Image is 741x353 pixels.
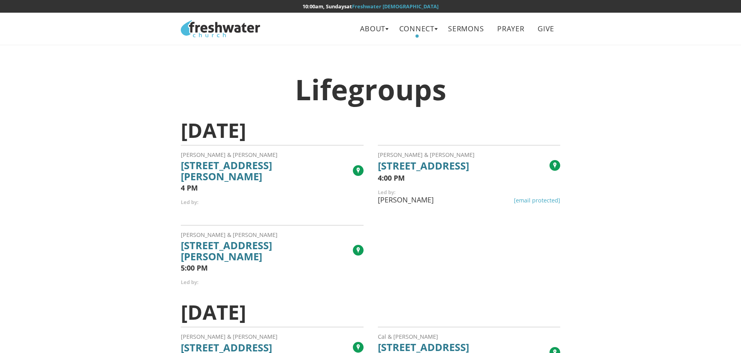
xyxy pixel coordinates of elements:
[378,189,560,195] h6: Led by:
[514,197,560,204] a: [email protected]
[393,20,440,38] a: Connect
[378,333,438,340] small: Cal & [PERSON_NAME]
[181,4,560,9] h6: at
[181,279,363,285] h6: Led by:
[181,119,560,141] h2: [DATE]
[181,342,352,353] span: [STREET_ADDRESS]
[377,195,435,204] span: [PERSON_NAME]
[378,151,475,158] small: [PERSON_NAME] & [PERSON_NAME]
[303,3,347,10] time: 10:00am, Sundays
[378,160,550,171] span: [STREET_ADDRESS]
[181,264,208,272] span: 5:00 PM
[442,20,490,38] a: Sermons
[181,231,278,239] small: [PERSON_NAME] & [PERSON_NAME]
[352,3,438,10] a: Freshwater [DEMOGRAPHIC_DATA]
[354,20,391,38] a: About
[181,160,352,182] span: [STREET_ADDRESS][PERSON_NAME]
[181,333,278,340] small: [PERSON_NAME] & [PERSON_NAME]
[378,174,405,182] span: 4:00 PM
[181,240,352,262] span: [STREET_ADDRESS][PERSON_NAME]
[181,151,278,158] small: [PERSON_NAME] & [PERSON_NAME]
[492,20,530,38] a: Prayer
[532,20,560,38] a: Give
[181,301,560,323] h2: [DATE]
[181,74,560,105] h1: Lifegroups
[181,20,260,37] img: Freshwater Church
[181,199,363,205] h6: Led by:
[181,184,198,192] span: 4 PM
